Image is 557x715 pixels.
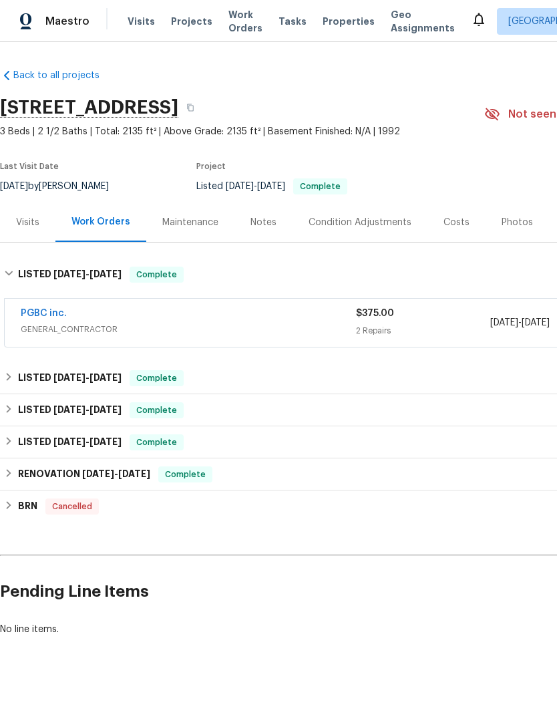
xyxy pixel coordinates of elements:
[89,373,122,382] span: [DATE]
[18,434,122,450] h6: LISTED
[443,216,470,229] div: Costs
[18,498,37,515] h6: BRN
[178,96,202,120] button: Copy Address
[356,309,394,318] span: $375.00
[53,405,122,414] span: -
[228,8,262,35] span: Work Orders
[356,324,490,337] div: 2 Repairs
[257,182,285,191] span: [DATE]
[171,15,212,28] span: Projects
[131,372,182,385] span: Complete
[53,405,85,414] span: [DATE]
[53,269,122,279] span: -
[131,436,182,449] span: Complete
[53,437,122,446] span: -
[160,468,211,481] span: Complete
[82,469,150,478] span: -
[21,323,356,336] span: GENERAL_CONTRACTOR
[196,162,226,170] span: Project
[118,469,150,478] span: [DATE]
[71,215,130,229] div: Work Orders
[226,182,285,191] span: -
[18,370,122,386] h6: LISTED
[128,15,155,28] span: Visits
[502,216,533,229] div: Photos
[53,373,85,382] span: [DATE]
[490,316,550,329] span: -
[323,15,375,28] span: Properties
[522,318,550,327] span: [DATE]
[278,17,307,26] span: Tasks
[47,500,98,513] span: Cancelled
[53,269,85,279] span: [DATE]
[82,469,114,478] span: [DATE]
[162,216,218,229] div: Maintenance
[16,216,39,229] div: Visits
[53,437,85,446] span: [DATE]
[89,405,122,414] span: [DATE]
[295,182,346,190] span: Complete
[18,402,122,418] h6: LISTED
[131,404,182,417] span: Complete
[89,437,122,446] span: [DATE]
[45,15,89,28] span: Maestro
[309,216,411,229] div: Condition Adjustments
[131,268,182,281] span: Complete
[196,182,347,191] span: Listed
[18,466,150,482] h6: RENOVATION
[53,373,122,382] span: -
[226,182,254,191] span: [DATE]
[89,269,122,279] span: [DATE]
[21,309,67,318] a: PGBC inc.
[490,318,518,327] span: [DATE]
[391,8,455,35] span: Geo Assignments
[250,216,276,229] div: Notes
[18,267,122,283] h6: LISTED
